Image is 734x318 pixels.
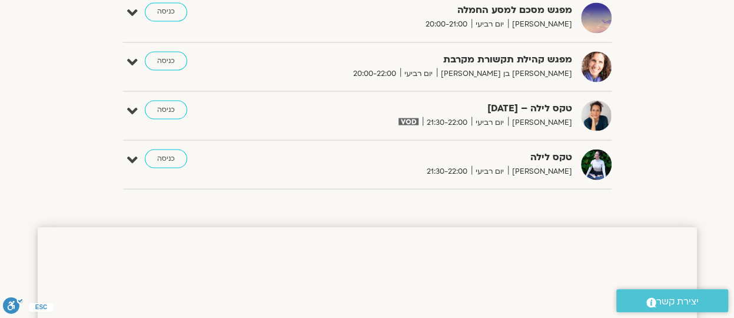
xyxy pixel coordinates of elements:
[145,51,187,70] a: כניסה
[398,118,418,125] img: vodicon
[508,165,572,177] span: [PERSON_NAME]
[423,116,471,128] span: 21:30-22:00
[400,67,437,79] span: יום רביעי
[656,294,699,310] span: יצירת קשר
[471,165,508,177] span: יום רביעי
[423,165,471,177] span: 21:30-22:00
[284,2,572,18] strong: מפגש מסכם למסע החמלה
[145,149,187,168] a: כניסה
[145,2,187,21] a: כניסה
[284,100,572,116] strong: טקס לילה – [DATE]
[284,51,572,67] strong: מפגש קהילת תקשורת מקרבת
[421,18,471,31] span: 20:00-21:00
[349,67,400,79] span: 20:00-22:00
[437,67,572,79] span: [PERSON_NAME] בן [PERSON_NAME]
[508,116,572,128] span: [PERSON_NAME]
[145,100,187,119] a: כניסה
[616,289,728,312] a: יצירת קשר
[508,18,572,31] span: [PERSON_NAME]
[284,149,572,165] strong: טקס לילה
[471,116,508,128] span: יום רביעי
[471,18,508,31] span: יום רביעי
